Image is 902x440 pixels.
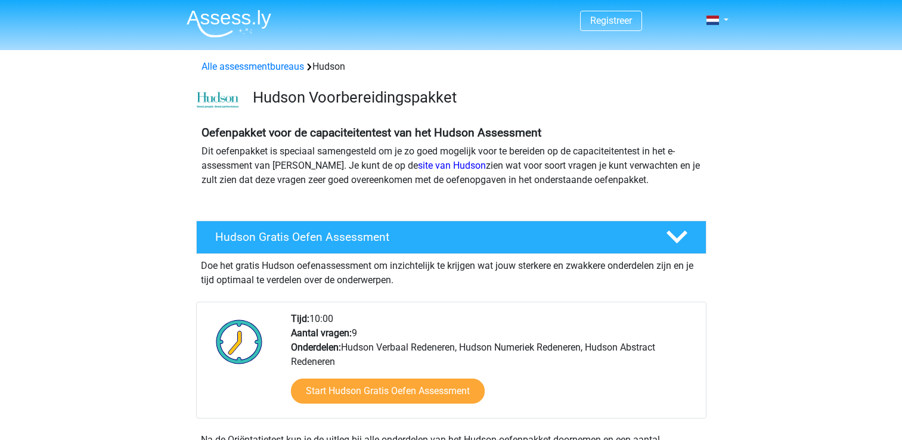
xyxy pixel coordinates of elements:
h3: Hudson Voorbereidingspakket [253,88,697,107]
div: 10:00 9 Hudson Verbaal Redeneren, Hudson Numeriek Redeneren, Hudson Abstract Redeneren [282,312,705,418]
b: Aantal vragen: [291,327,352,339]
h4: Hudson Gratis Oefen Assessment [215,230,647,244]
p: Dit oefenpakket is speciaal samengesteld om je zo goed mogelijk voor te bereiden op de capaciteit... [202,144,701,187]
b: Tijd: [291,313,309,324]
img: Assessly [187,10,271,38]
b: Oefenpakket voor de capaciteitentest van het Hudson Assessment [202,126,541,140]
a: Hudson Gratis Oefen Assessment [191,221,711,254]
a: Registreer [590,15,632,26]
a: site van Hudson [418,160,486,171]
img: cefd0e47479f4eb8e8c001c0d358d5812e054fa8.png [197,92,239,109]
a: Start Hudson Gratis Oefen Assessment [291,379,485,404]
a: Alle assessmentbureaus [202,61,304,72]
div: Doe het gratis Hudson oefenassessment om inzichtelijk te krijgen wat jouw sterkere en zwakkere on... [196,254,706,287]
div: Hudson [197,60,706,74]
b: Onderdelen: [291,342,341,353]
img: Klok [209,312,269,371]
